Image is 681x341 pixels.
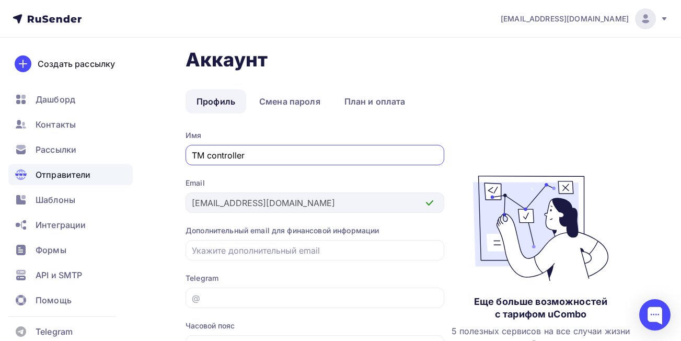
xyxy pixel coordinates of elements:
[36,194,75,206] span: Шаблоны
[36,244,66,256] span: Формы
[248,89,331,113] a: Смена пароля
[36,143,76,156] span: Рассылки
[333,89,417,113] a: План и оплата
[8,89,133,110] a: Дашборд
[186,321,235,331] div: Часовой пояс
[8,164,133,185] a: Отправители
[186,178,444,188] div: Email
[192,149,438,162] input: Введите имя
[186,225,444,236] div: Дополнительный email для финансовой информации
[474,295,607,321] div: Еще больше возможностей с тарифом uCombo
[186,273,444,283] div: Telegram
[8,139,133,160] a: Рассылки
[8,114,133,135] a: Контакты
[36,93,75,106] span: Дашборд
[36,168,91,181] span: Отправители
[36,294,72,306] span: Помощь
[8,189,133,210] a: Шаблоны
[36,269,82,281] span: API и SMTP
[8,240,133,260] a: Формы
[36,118,76,131] span: Контакты
[38,58,115,70] div: Создать рассылку
[501,14,629,24] span: [EMAIL_ADDRESS][DOMAIN_NAME]
[186,89,246,113] a: Профиль
[36,219,86,231] span: Интеграции
[186,130,444,141] div: Имя
[186,48,637,71] h1: Аккаунт
[192,292,200,304] div: @
[36,325,73,338] span: Telegram
[192,244,438,257] input: Укажите дополнительный email
[501,8,668,29] a: [EMAIL_ADDRESS][DOMAIN_NAME]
